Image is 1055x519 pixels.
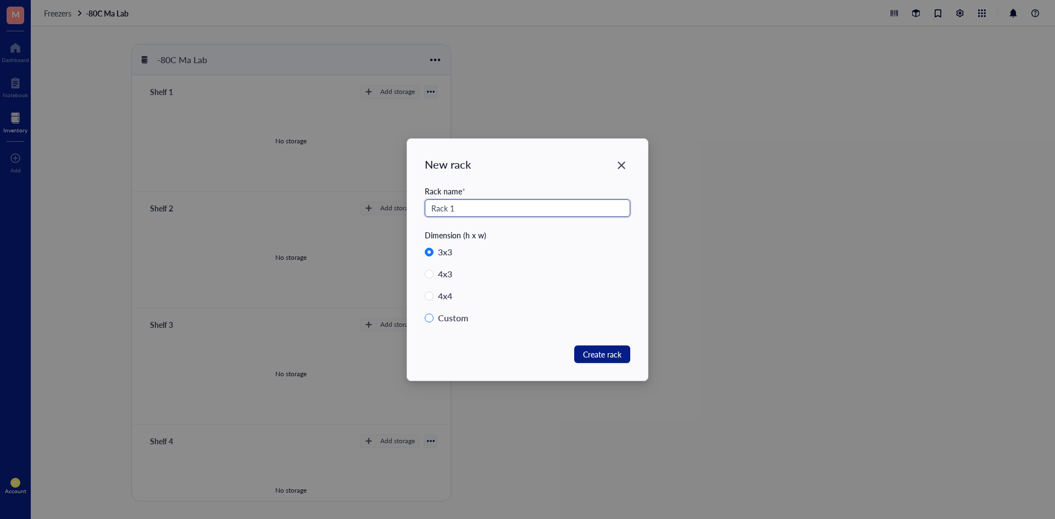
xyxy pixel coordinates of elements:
[438,288,452,304] div: 4 x 4
[574,345,630,363] button: Create rack
[583,348,621,360] span: Create rack
[425,157,630,172] div: New rack
[613,157,630,174] button: Close
[438,310,468,326] div: Custom
[425,199,630,217] input: e.g. rack #1
[438,266,452,282] div: 4 x 3
[438,244,452,260] div: 3 x 3
[613,159,630,172] span: Close
[425,230,630,240] div: Dimension (h x w)
[425,185,630,197] div: Rack name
